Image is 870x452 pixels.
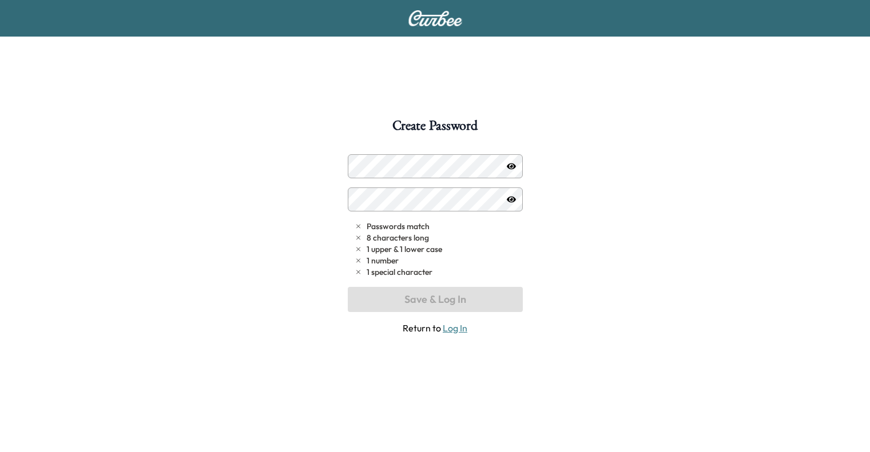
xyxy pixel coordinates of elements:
img: Curbee Logo [408,10,463,26]
span: Return to [348,321,523,335]
span: 1 upper & 1 lower case [367,243,442,255]
span: 1 number [367,255,399,266]
a: Log In [443,322,467,334]
span: 8 characters long [367,232,429,243]
span: Passwords match [367,221,430,232]
span: 1 special character [367,266,432,278]
h1: Create Password [392,119,477,138]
